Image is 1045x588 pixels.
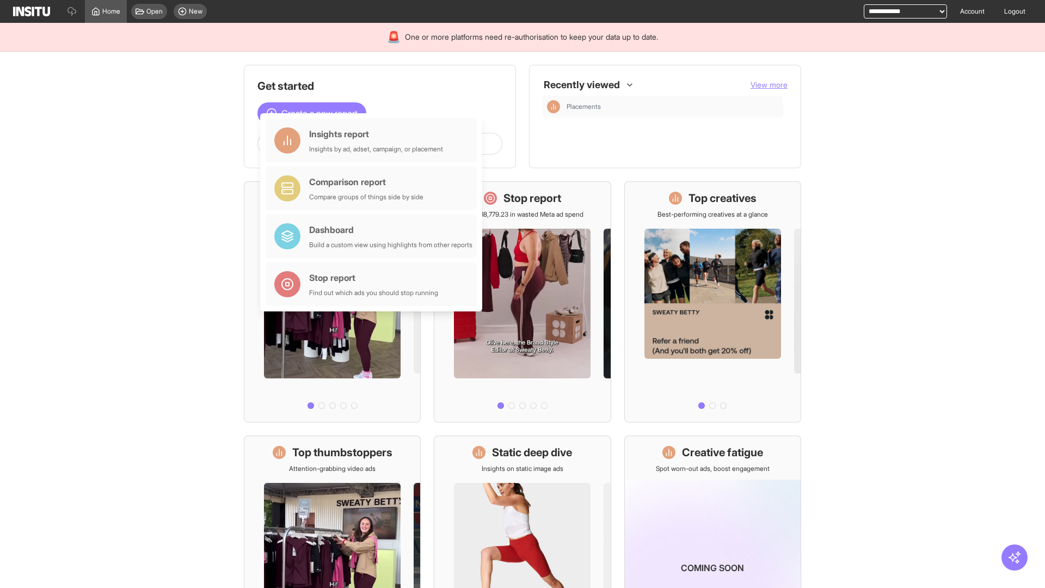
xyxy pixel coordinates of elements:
[492,445,572,460] h1: Static deep dive
[309,175,423,188] div: Comparison report
[547,100,560,113] div: Insights
[281,107,358,120] span: Create a new report
[309,271,438,284] div: Stop report
[289,464,376,473] p: Attention-grabbing video ads
[292,445,392,460] h1: Top thumbstoppers
[462,210,583,219] p: Save £18,779.23 in wasted Meta ad spend
[657,210,768,219] p: Best-performing creatives at a glance
[309,223,472,236] div: Dashboard
[503,191,561,206] h1: Stop report
[102,7,120,16] span: Home
[751,79,788,90] button: View more
[567,102,779,111] span: Placements
[309,145,443,154] div: Insights by ad, adset, campaign, or placement
[689,191,757,206] h1: Top creatives
[567,102,601,111] span: Placements
[189,7,202,16] span: New
[405,32,658,42] span: One or more platforms need re-authorisation to keep your data up to date.
[309,241,472,249] div: Build a custom view using highlights from other reports
[309,127,443,140] div: Insights report
[309,289,438,297] div: Find out which ads you should stop running
[13,7,50,16] img: Logo
[751,80,788,89] span: View more
[244,181,421,422] a: What's live nowSee all active ads instantly
[387,29,401,45] div: 🚨
[309,193,423,201] div: Compare groups of things side by side
[434,181,611,422] a: Stop reportSave £18,779.23 in wasted Meta ad spend
[146,7,163,16] span: Open
[482,464,563,473] p: Insights on static image ads
[624,181,801,422] a: Top creativesBest-performing creatives at a glance
[257,102,366,124] button: Create a new report
[257,78,502,94] h1: Get started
